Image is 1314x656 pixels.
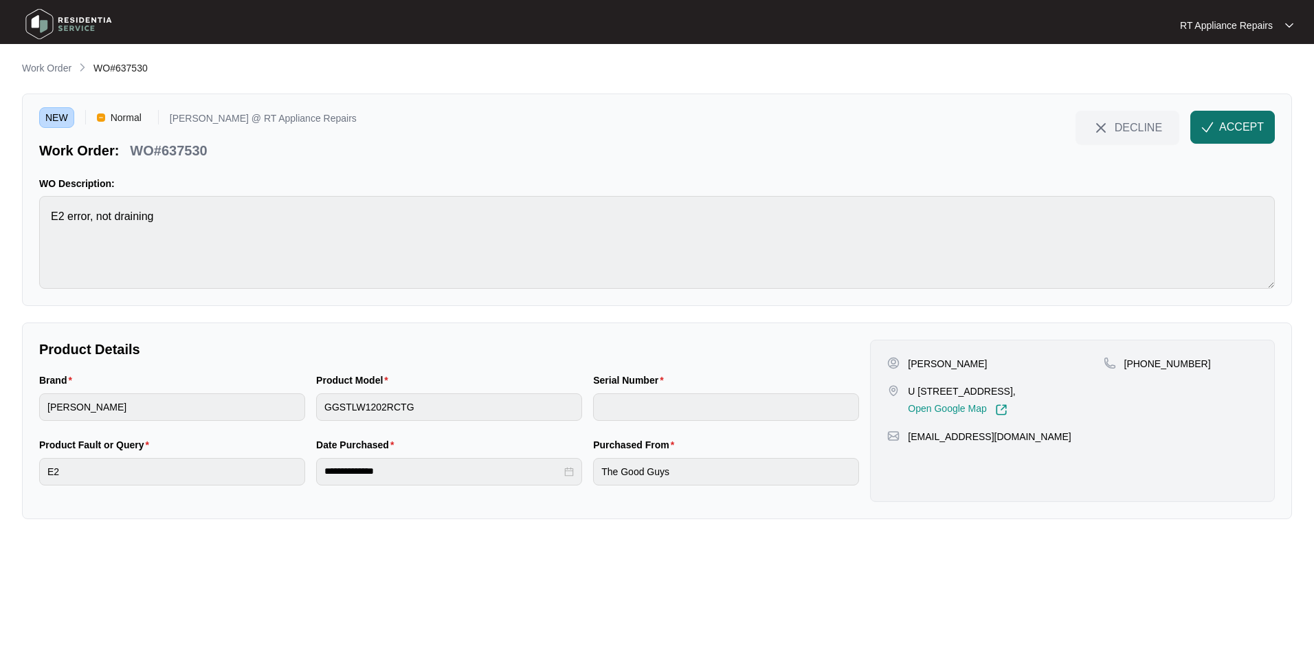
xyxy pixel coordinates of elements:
[1093,120,1109,136] img: close-Icon
[22,61,71,75] p: Work Order
[316,393,582,421] input: Product Model
[39,393,305,421] input: Brand
[1104,357,1116,369] img: map-pin
[77,62,88,73] img: chevron-right
[39,107,74,128] span: NEW
[39,373,78,387] label: Brand
[1201,121,1214,133] img: check-Icon
[593,393,859,421] input: Serial Number
[593,373,669,387] label: Serial Number
[887,384,900,397] img: map-pin
[1190,111,1275,144] button: check-IconACCEPT
[39,141,119,160] p: Work Order:
[316,438,399,452] label: Date Purchased
[995,404,1007,416] img: Link-External
[324,464,561,479] input: Date Purchased
[39,196,1275,289] textarea: E2 error, not draining
[1219,119,1264,135] span: ACCEPT
[1180,19,1273,32] p: RT Appliance Repairs
[1076,111,1179,144] button: close-IconDECLINE
[316,373,394,387] label: Product Model
[887,357,900,369] img: user-pin
[39,177,1275,190] p: WO Description:
[1285,22,1293,29] img: dropdown arrow
[97,113,105,122] img: Vercel Logo
[593,438,680,452] label: Purchased From
[39,438,155,452] label: Product Fault or Query
[908,357,987,371] p: [PERSON_NAME]
[19,61,74,76] a: Work Order
[593,458,859,485] input: Purchased From
[908,384,1015,398] p: U [STREET_ADDRESS],
[1115,120,1162,135] span: DECLINE
[93,63,148,74] span: WO#637530
[39,458,305,485] input: Product Fault or Query
[130,141,207,160] p: WO#637530
[1124,357,1211,371] p: [PHONE_NUMBER]
[21,3,117,45] img: residentia service logo
[105,107,147,128] span: Normal
[908,404,1007,416] a: Open Google Map
[39,340,859,359] p: Product Details
[887,430,900,442] img: map-pin
[170,113,357,128] p: [PERSON_NAME] @ RT Appliance Repairs
[908,430,1071,444] p: [EMAIL_ADDRESS][DOMAIN_NAME]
